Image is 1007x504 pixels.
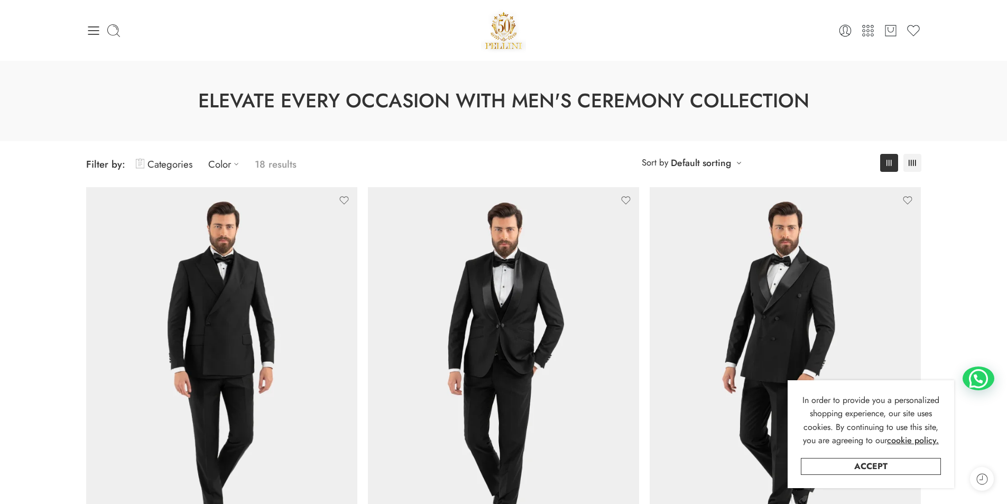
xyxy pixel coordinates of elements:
[481,8,526,53] a: Pellini -
[906,23,921,38] a: Wishlist
[208,152,244,177] a: Color
[883,23,898,38] a: Cart
[887,434,939,447] a: cookie policy.
[86,157,125,171] span: Filter by:
[481,8,526,53] img: Pellini
[255,152,297,177] p: 18 results
[671,155,731,170] a: Default sorting
[136,152,192,177] a: Categories
[838,23,853,38] a: Login / Register
[642,154,668,171] span: Sort by
[801,458,941,475] a: Accept
[802,394,939,447] span: In order to provide you a personalized shopping experience, our site uses cookies. By continuing ...
[26,87,981,115] h1: Elevate Every Occasion with Men's Ceremony Collection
